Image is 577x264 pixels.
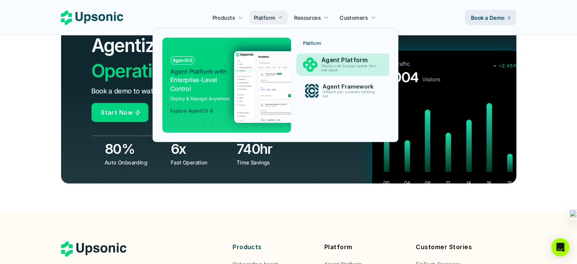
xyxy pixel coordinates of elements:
a: Book a Demo [465,10,516,25]
p: Deploy & Manage Anywhere [170,95,230,102]
p: Products [212,14,235,22]
p: Book a Demo [471,14,505,22]
p: Agent Platform [321,57,380,64]
a: AgentOSAgent Platform withEnterprise-Level ControlDeploy & Manage AnywhereExplore AgentOS [162,38,291,133]
p: Products [233,242,313,253]
p: Platform [254,14,275,22]
p: Enterprise-Level Control [170,67,228,93]
h3: 80% [105,139,167,158]
p: Book a demo to watch agents work in production. [91,86,247,97]
p: Customer Stories [416,242,496,253]
p: Time Savings [237,158,297,166]
p: Onboard your customers lightning fast [322,90,377,98]
p: Fast Operation [171,158,231,166]
span: Agent Platform with [170,68,226,75]
p: Explore AgentOS [170,108,208,114]
p: Start Now [101,107,133,118]
p: Auto Onboarding [105,158,165,166]
span: Start Agentize [91,8,165,56]
p: AgentOS [173,58,192,63]
p: Platform [303,41,321,46]
p: Customers [340,14,368,22]
a: Products [208,11,247,24]
h2: Fintech Operations [91,7,268,84]
p: Deploy and manage agents from one place [321,64,379,73]
p: Resources [294,14,321,22]
span: Explore AgentOS [170,108,214,114]
div: Open Intercom Messenger [551,238,569,256]
h3: 6x [171,139,233,158]
p: Platform [324,242,405,253]
h3: 740hr [237,139,299,158]
p: Agent Framework [322,83,378,90]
